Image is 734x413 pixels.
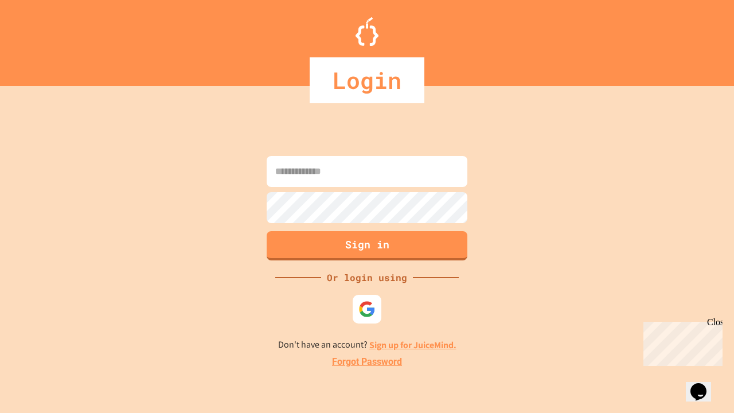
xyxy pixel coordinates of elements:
a: Forgot Password [332,355,402,369]
p: Don't have an account? [278,338,456,352]
img: google-icon.svg [358,301,376,318]
button: Sign in [267,231,467,260]
div: Or login using [321,271,413,285]
iframe: chat widget [639,317,723,366]
div: Login [310,57,424,103]
img: Logo.svg [356,17,378,46]
iframe: chat widget [686,367,723,402]
div: Chat with us now!Close [5,5,79,73]
a: Sign up for JuiceMind. [369,339,456,351]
